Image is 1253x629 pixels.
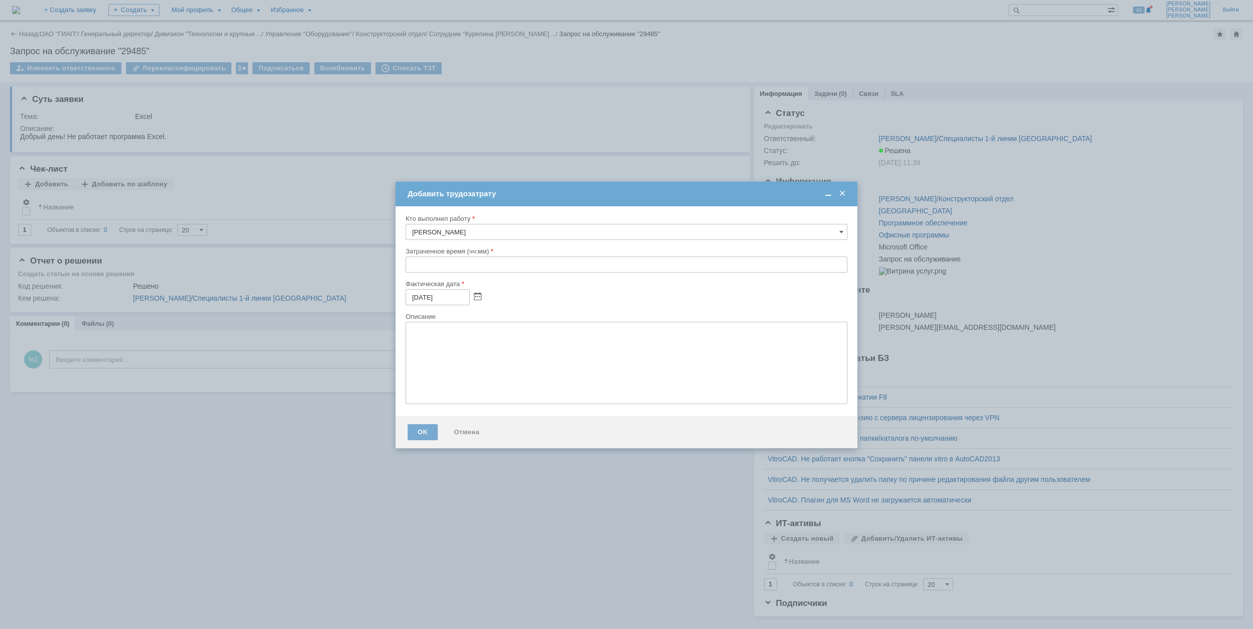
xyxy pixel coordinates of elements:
[406,215,845,222] div: Кто выполнил работу
[406,281,845,287] div: Фактическая дата
[406,313,845,320] div: Описание
[837,189,847,198] span: Закрыть
[823,189,833,198] span: Свернуть (Ctrl + M)
[406,248,845,255] div: Затраченное время (чч:мм)
[408,189,847,198] div: Добавить трудозатрату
